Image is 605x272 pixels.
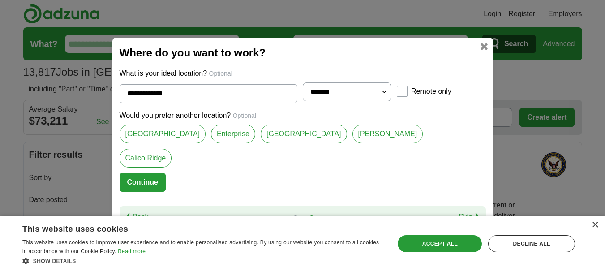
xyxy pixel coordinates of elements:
[233,112,256,119] span: Optional
[120,45,486,61] h2: Where do you want to work?
[459,212,481,222] a: Skip ❯
[211,125,255,143] a: Enterprise
[488,235,575,252] div: Decline all
[120,68,486,79] p: What is your ideal location?
[22,239,379,255] span: This website uses cookies to improve user experience and to enable personalised advertising. By u...
[398,235,482,252] div: Accept all
[120,173,166,192] button: Continue
[118,248,146,255] a: Read more, opens a new window
[120,149,172,168] a: Calico Ridge
[33,258,76,264] span: Show details
[411,86,451,97] label: Remote only
[125,212,149,222] a: ❮ Back
[120,110,486,121] p: Would you prefer another location?
[352,125,423,143] a: [PERSON_NAME]
[261,125,347,143] a: [GEOGRAPHIC_DATA]
[209,70,232,77] span: Optional
[592,222,598,229] div: Close
[22,221,361,234] div: This website uses cookies
[22,256,384,265] div: Show details
[120,125,206,143] a: [GEOGRAPHIC_DATA]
